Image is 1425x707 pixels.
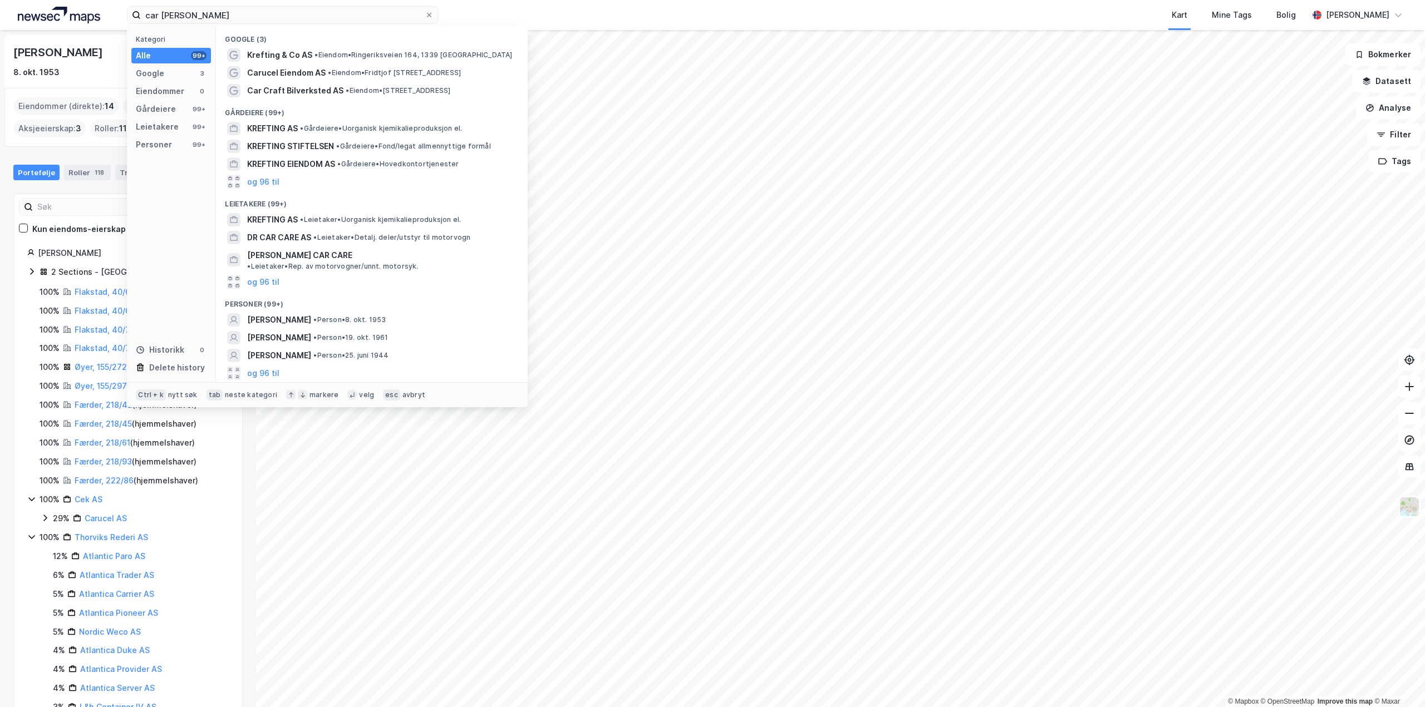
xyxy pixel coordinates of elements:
[75,287,135,296] a: Flakstad, 40/62
[247,140,334,153] span: KREFTING STIFTELSEN
[1345,43,1421,66] button: Bokmerker
[136,85,184,98] div: Eiendommer
[92,167,106,178] div: 118
[18,7,100,23] img: logo.a4113a55bc3d86da70a041830d287a7e.svg
[13,66,60,79] div: 8. okt. 1953
[80,645,150,655] a: Atlantica Duke AS
[225,390,277,399] div: neste kategori
[75,323,200,337] div: ( hjemmelshaver )
[53,512,70,525] div: 29%
[136,389,166,401] div: Ctrl + k
[136,67,164,80] div: Google
[40,342,60,355] div: 100%
[336,142,490,151] span: Gårdeiere • Fond/legat allmennyttige formål
[119,122,132,135] span: 118
[1276,8,1296,22] div: Bolig
[383,389,400,401] div: esc
[75,360,212,374] div: ( hjemmelshaver )
[315,51,512,60] span: Eiendom • Ringeriksveien 164, 1339 [GEOGRAPHIC_DATA]
[328,68,331,77] span: •
[313,333,388,342] span: Person • 19. okt. 1961
[53,606,64,620] div: 5%
[247,367,279,380] button: og 96 til
[83,551,145,561] a: Atlantic Paro AS
[75,379,191,393] div: ( hjemmelshaver )
[313,315,386,324] span: Person • 8. okt. 1953
[247,275,279,289] button: og 96 til
[337,160,459,169] span: Gårdeiere • Hovedkontortjenester
[75,362,148,372] a: Øyer, 155/272/0/28
[247,331,311,344] span: [PERSON_NAME]
[1353,70,1421,92] button: Datasett
[247,84,343,97] span: Car Craft Bilverksted AS
[75,419,132,428] a: Færder, 218/45
[1369,150,1421,172] button: Tags
[75,476,134,485] a: Færder, 222/86
[13,43,105,61] div: [PERSON_NAME]
[90,120,137,137] div: Roller :
[198,87,207,96] div: 0
[247,313,311,327] span: [PERSON_NAME]
[247,175,279,189] button: og 96 til
[40,455,60,468] div: 100%
[75,325,135,334] a: Flakstad, 40/70
[53,587,64,601] div: 5%
[40,417,60,431] div: 100%
[75,285,200,299] div: ( hjemmelshaver )
[75,381,127,390] a: Øyer, 155/297
[40,360,60,374] div: 100%
[53,644,65,657] div: 4%
[64,165,111,180] div: Roller
[337,160,341,168] span: •
[198,345,207,354] div: 0
[79,608,158,617] a: Atlantica Pioneer AS
[191,105,207,113] div: 99+
[75,400,132,409] a: Færder, 218/42
[53,550,68,563] div: 12%
[191,51,207,60] div: 99+
[328,68,461,77] span: Eiendom • Fridtjof [STREET_ADDRESS]
[136,138,172,151] div: Personer
[247,262,418,271] span: Leietaker • Rep. av motorvogner/unnt. motorsyk.
[75,398,197,412] div: ( hjemmelshaver )
[38,246,229,260] div: [PERSON_NAME]
[136,343,184,357] div: Historikk
[105,100,114,113] span: 14
[40,304,60,318] div: 100%
[141,7,425,23] input: Søk på adresse, matrikkel, gårdeiere, leietakere eller personer
[247,349,311,362] span: [PERSON_NAME]
[136,35,211,43] div: Kategori
[53,662,65,676] div: 4%
[168,390,198,399] div: nytt søk
[80,570,154,580] a: Atlantica Trader AS
[1318,698,1373,705] a: Improve this map
[1369,654,1425,707] iframe: Chat Widget
[300,124,303,132] span: •
[40,323,60,337] div: 100%
[191,122,207,131] div: 99+
[136,49,151,62] div: Alle
[75,457,132,466] a: Færder, 218/93
[14,97,119,115] div: Eiendommer (direkte) :
[136,102,176,116] div: Gårdeiere
[53,568,65,582] div: 6%
[149,361,205,374] div: Delete history
[313,333,317,342] span: •
[75,306,135,315] a: Flakstad, 40/69
[1212,8,1252,22] div: Mine Tags
[247,122,298,135] span: KREFTING AS
[75,342,200,355] div: ( hjemmelshaver )
[346,86,450,95] span: Eiendom • [STREET_ADDRESS]
[75,438,130,447] a: Færder, 218/61
[191,140,207,149] div: 99+
[247,213,298,226] span: KREFTING AS
[13,165,60,180] div: Portefølje
[313,315,317,324] span: •
[75,455,196,468] div: ( hjemmelshaver )
[33,199,155,215] input: Søk
[51,265,218,279] div: 2 Sections - [GEOGRAPHIC_DATA], 212/438
[1326,8,1389,22] div: [PERSON_NAME]
[1172,8,1187,22] div: Kart
[79,589,154,599] a: Atlantica Carrier AS
[1261,698,1315,705] a: OpenStreetMap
